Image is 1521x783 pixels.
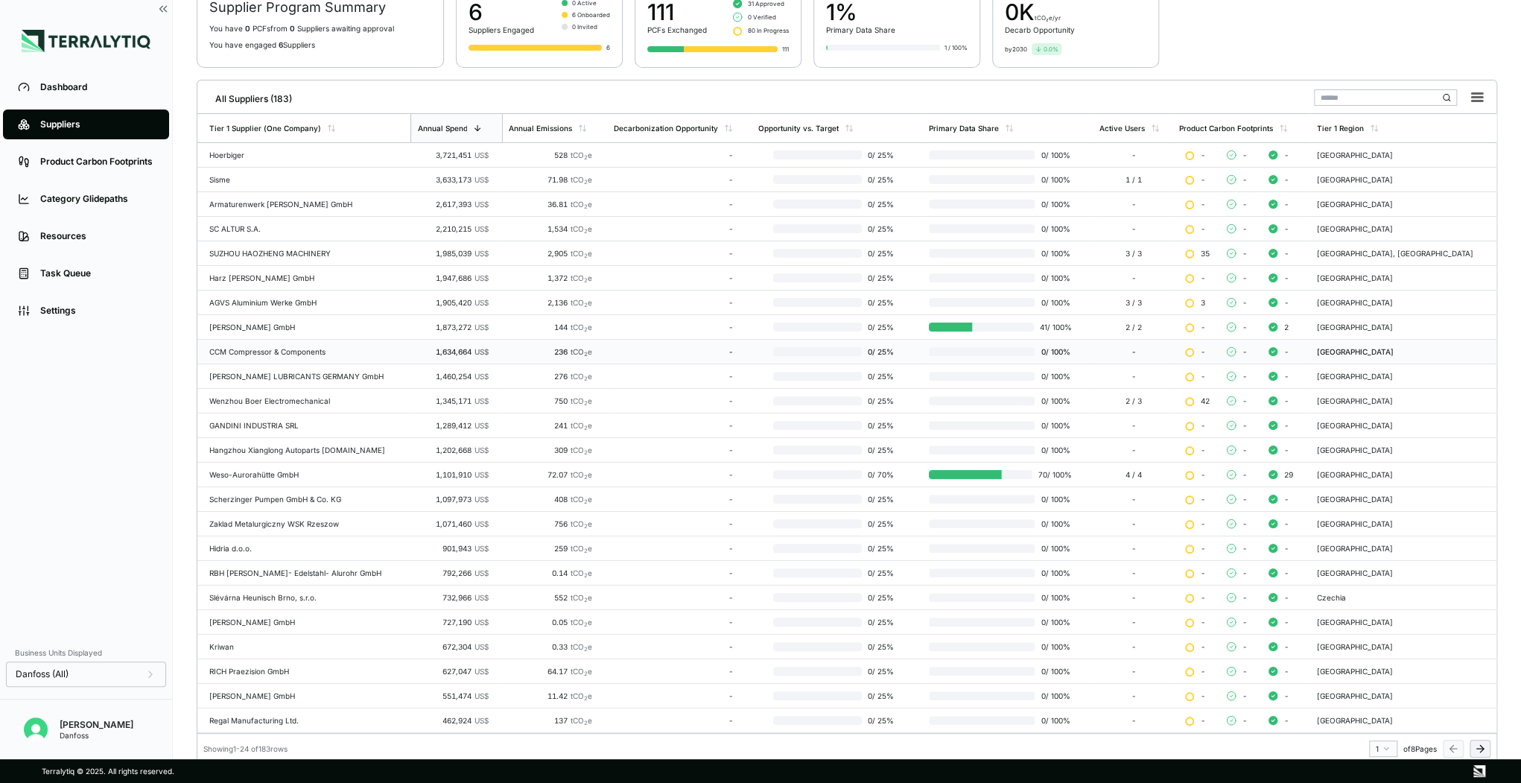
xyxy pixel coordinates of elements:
[1242,396,1246,405] span: -
[474,396,488,405] span: US$
[1283,273,1288,282] span: -
[474,421,488,430] span: US$
[1035,495,1072,504] span: 0 / 100 %
[862,421,901,430] span: 0 / 25 %
[1283,249,1288,258] span: -
[509,396,592,405] div: 750
[1200,421,1204,430] span: -
[1317,200,1490,209] div: [GEOGRAPHIC_DATA]
[209,249,404,258] div: SUZHOU HAOZHENG MACHINERY
[1317,150,1490,159] div: [GEOGRAPHIC_DATA]
[209,298,404,307] div: AGVS Aluminium Werke GmbH
[1035,14,1061,22] span: tCO₂e/yr
[40,267,154,279] div: Task Queue
[1317,372,1490,381] div: [GEOGRAPHIC_DATA]
[826,25,895,34] div: Primary Data Share
[1369,741,1397,757] button: 1
[1242,347,1246,356] span: -
[203,87,292,105] div: All Suppliers (183)
[862,150,901,159] span: 0 / 25 %
[1099,273,1167,282] div: -
[571,150,592,159] span: tCO e
[474,249,488,258] span: US$
[1200,347,1204,356] span: -
[1035,249,1072,258] span: 0 / 100 %
[862,273,901,282] span: 0 / 25 %
[509,519,592,528] div: 756
[571,224,592,233] span: tCO e
[1200,298,1204,307] span: 3
[1200,249,1209,258] span: 35
[1200,273,1204,282] span: -
[584,326,588,333] sub: 2
[862,175,901,184] span: 0 / 25 %
[1200,396,1209,405] span: 42
[1242,323,1246,332] span: -
[1317,224,1490,233] div: [GEOGRAPHIC_DATA]
[862,323,901,332] span: 0 / 25 %
[584,425,588,431] sub: 2
[1317,519,1490,528] div: [GEOGRAPHIC_DATA]
[416,495,488,504] div: 1,097,973
[571,298,592,307] span: tCO e
[1200,544,1204,553] span: -
[614,124,718,133] div: Decarbonization Opportunity
[209,124,321,133] div: Tier 1 Supplier (One Company)
[614,372,733,381] div: -
[1283,347,1288,356] span: -
[614,421,733,430] div: -
[614,323,733,332] div: -
[1099,446,1167,454] div: -
[509,347,592,356] div: 236
[416,200,488,209] div: 2,617,393
[209,273,404,282] div: Harz [PERSON_NAME] GmbH
[509,273,592,282] div: 1,372
[572,22,597,31] span: 0 Invited
[862,470,901,479] span: 0 / 70 %
[614,249,733,258] div: -
[509,249,592,258] div: 2,905
[474,175,488,184] span: US$
[509,200,592,209] div: 36.81
[1283,298,1288,307] span: -
[209,544,404,553] div: Hidria d.o.o.
[571,470,592,479] span: tCO e
[509,495,592,504] div: 408
[862,396,901,405] span: 0 / 25 %
[571,347,592,356] span: tCO e
[1283,544,1288,553] span: -
[474,224,488,233] span: US$
[1283,446,1288,454] span: -
[1242,568,1246,577] span: -
[584,375,588,382] sub: 2
[209,421,404,430] div: GANDINI INDUSTRIA SRL
[40,193,154,205] div: Category Glidepaths
[1242,298,1246,307] span: -
[1035,568,1072,577] span: 0 / 100 %
[474,568,488,577] span: US$
[614,224,733,233] div: -
[509,446,592,454] div: 309
[474,372,488,381] span: US$
[1200,323,1204,332] span: -
[1099,150,1167,159] div: -
[1242,150,1246,159] span: -
[862,544,901,553] span: 0 / 25 %
[1035,372,1072,381] span: 0 / 100 %
[1317,544,1490,553] div: [GEOGRAPHIC_DATA]
[40,230,154,242] div: Resources
[614,519,733,528] div: -
[209,323,404,332] div: [PERSON_NAME] GmbH
[474,323,488,332] span: US$
[209,446,404,454] div: Hangzhou Xianglong Autoparts [DOMAIN_NAME]
[571,323,592,332] span: tCO e
[584,253,588,259] sub: 2
[1035,298,1072,307] span: 0 / 100 %
[1242,224,1246,233] span: -
[1099,200,1167,209] div: -
[862,298,901,307] span: 0 / 25 %
[862,224,901,233] span: 0 / 25 %
[209,200,404,209] div: Armaturenwerk [PERSON_NAME] GmbH
[209,24,431,33] p: You have PCF s from Supplier s awaiting approval
[614,200,733,209] div: -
